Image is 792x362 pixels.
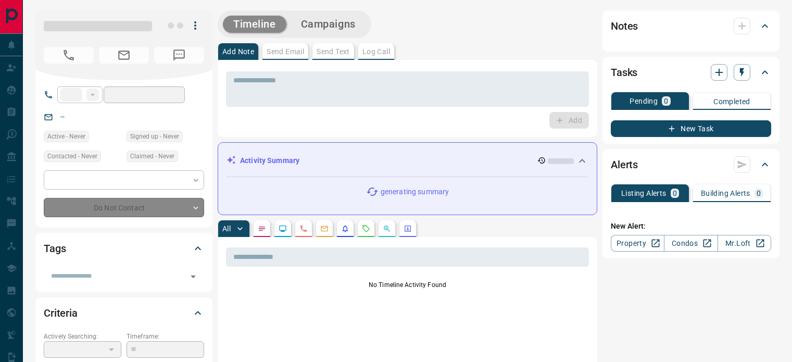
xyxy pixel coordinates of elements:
a: Mr.Loft [718,235,771,252]
a: -- [60,113,65,121]
h2: Tags [44,240,66,257]
p: 0 [664,97,668,105]
svg: Notes [258,224,266,233]
div: Do Not Contact [44,198,204,217]
span: Signed up - Never [130,131,179,142]
button: Open [186,269,200,284]
p: Pending [630,97,658,105]
span: Claimed - Never [130,151,174,161]
div: Alerts [611,152,771,177]
div: Tags [44,236,204,261]
div: Criteria [44,301,204,326]
p: Actively Searching: [44,332,121,341]
button: New Task [611,120,771,137]
svg: Agent Actions [404,224,412,233]
p: Activity Summary [240,155,299,166]
p: Timeframe: [127,332,204,341]
div: Activity Summary [227,151,588,170]
p: 0 [757,190,761,197]
div: Notes [611,14,771,39]
p: 0 [673,190,677,197]
h2: Criteria [44,305,78,321]
div: Tasks [611,60,771,85]
svg: Calls [299,224,308,233]
svg: Listing Alerts [341,224,349,233]
p: New Alert: [611,221,771,232]
span: Contacted - Never [47,151,97,161]
span: No Number [154,47,204,64]
svg: Lead Browsing Activity [279,224,287,233]
p: Add Note [222,48,254,55]
svg: Opportunities [383,224,391,233]
span: No Email [99,47,149,64]
h2: Alerts [611,156,638,173]
p: Completed [713,98,750,105]
p: No Timeline Activity Found [226,280,589,290]
p: Building Alerts [701,190,750,197]
button: Timeline [223,16,286,33]
p: generating summary [381,186,449,197]
a: Condos [664,235,718,252]
svg: Requests [362,224,370,233]
p: All [222,225,231,232]
svg: Emails [320,224,329,233]
span: No Number [44,47,94,64]
span: Active - Never [47,131,85,142]
button: Campaigns [291,16,366,33]
h2: Notes [611,18,638,34]
p: Listing Alerts [621,190,667,197]
a: Property [611,235,664,252]
h2: Tasks [611,64,637,81]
